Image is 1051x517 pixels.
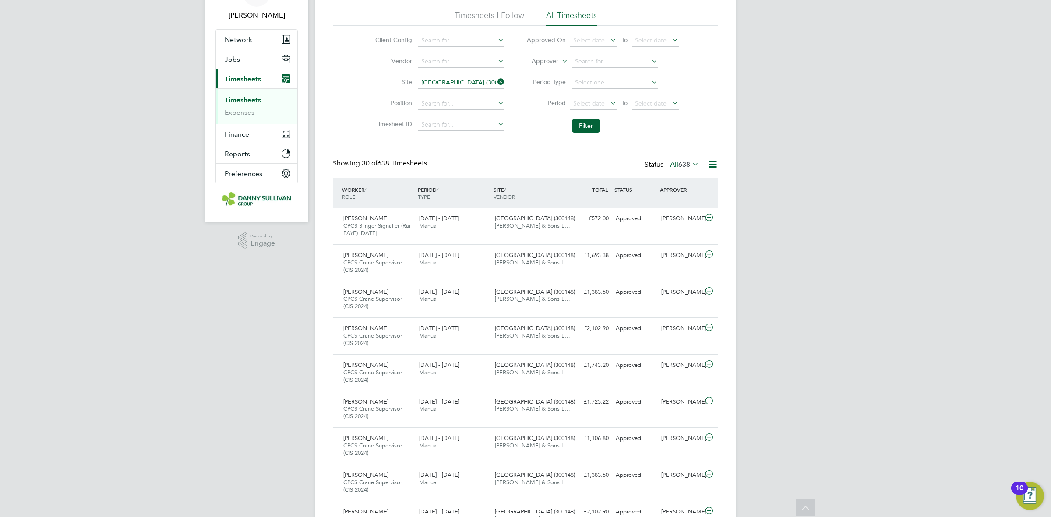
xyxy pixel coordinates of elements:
[238,232,275,249] a: Powered byEngage
[495,222,570,229] span: [PERSON_NAME] & Sons L…
[573,36,605,44] span: Select date
[222,192,291,206] img: dannysullivan-logo-retina.png
[225,108,254,116] a: Expenses
[373,99,412,107] label: Position
[343,259,402,274] span: CPCS Crane Supervisor (CIS 2024)
[343,369,402,383] span: CPCS Crane Supervisor (CIS 2024)
[658,395,703,409] div: [PERSON_NAME]
[419,405,438,412] span: Manual
[225,55,240,63] span: Jobs
[619,97,630,109] span: To
[612,321,658,336] div: Approved
[225,130,249,138] span: Finance
[216,49,297,69] button: Jobs
[658,321,703,336] div: [PERSON_NAME]
[343,508,388,515] span: [PERSON_NAME]
[225,150,250,158] span: Reports
[250,232,275,240] span: Powered by
[419,295,438,302] span: Manual
[612,285,658,299] div: Approved
[419,471,459,478] span: [DATE] - [DATE]
[250,240,275,247] span: Engage
[495,471,575,478] span: [GEOGRAPHIC_DATA] (300148)
[1016,488,1023,499] div: 10
[225,35,252,44] span: Network
[1016,482,1044,510] button: Open Resource Center, 10 new notifications
[567,431,612,446] div: £1,106.80
[343,215,388,222] span: [PERSON_NAME]
[343,324,388,332] span: [PERSON_NAME]
[419,324,459,332] span: [DATE] - [DATE]
[612,395,658,409] div: Approved
[343,471,388,478] span: [PERSON_NAME]
[658,431,703,446] div: [PERSON_NAME]
[495,288,575,295] span: [GEOGRAPHIC_DATA] (300148)
[526,78,566,86] label: Period Type
[216,69,297,88] button: Timesheets
[418,56,504,68] input: Search for...
[343,405,402,420] span: CPCS Crane Supervisor (CIS 2024)
[567,468,612,482] div: £1,383.50
[418,77,504,89] input: Search for...
[343,251,388,259] span: [PERSON_NAME]
[572,77,658,89] input: Select one
[215,10,298,21] span: Katie Holland
[225,96,261,104] a: Timesheets
[546,10,597,26] li: All Timesheets
[504,186,506,193] span: /
[362,159,377,168] span: 30 of
[373,78,412,86] label: Site
[495,324,575,332] span: [GEOGRAPHIC_DATA] (300148)
[437,186,438,193] span: /
[670,160,699,169] label: All
[455,10,524,26] li: Timesheets I Follow
[373,36,412,44] label: Client Config
[343,332,402,347] span: CPCS Crane Supervisor (CIS 2024)
[495,295,570,302] span: [PERSON_NAME] & Sons L…
[419,369,438,376] span: Manual
[567,211,612,226] div: £572.00
[215,192,298,206] a: Go to home page
[333,159,429,168] div: Showing
[225,169,262,178] span: Preferences
[495,369,570,376] span: [PERSON_NAME] & Sons L…
[573,99,605,107] span: Select date
[216,144,297,163] button: Reports
[419,215,459,222] span: [DATE] - [DATE]
[419,259,438,266] span: Manual
[216,124,297,144] button: Finance
[658,358,703,373] div: [PERSON_NAME]
[216,30,297,49] button: Network
[364,186,366,193] span: /
[658,248,703,263] div: [PERSON_NAME]
[495,434,575,442] span: [GEOGRAPHIC_DATA] (300148)
[635,99,667,107] span: Select date
[343,478,402,493] span: CPCS Crane Supervisor (CIS 2024)
[373,57,412,65] label: Vendor
[678,160,690,169] span: 638
[495,442,570,449] span: [PERSON_NAME] & Sons L…
[418,119,504,131] input: Search for...
[612,182,658,197] div: STATUS
[645,159,701,171] div: Status
[572,119,600,133] button: Filter
[495,508,575,515] span: [GEOGRAPHIC_DATA] (300148)
[343,222,412,237] span: CPCS Slinger Signaller (Rail PAYE) [DATE]
[419,508,459,515] span: [DATE] - [DATE]
[658,468,703,482] div: [PERSON_NAME]
[658,182,703,197] div: APPROVER
[567,248,612,263] div: £1,693.38
[343,295,402,310] span: CPCS Crane Supervisor (CIS 2024)
[612,358,658,373] div: Approved
[418,193,430,200] span: TYPE
[612,468,658,482] div: Approved
[567,395,612,409] div: £1,725.22
[419,288,459,295] span: [DATE] - [DATE]
[612,248,658,263] div: Approved
[526,99,566,107] label: Period
[416,182,491,204] div: PERIOD
[419,222,438,229] span: Manual
[495,361,575,369] span: [GEOGRAPHIC_DATA] (300148)
[340,182,416,204] div: WORKER
[418,98,504,110] input: Search for...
